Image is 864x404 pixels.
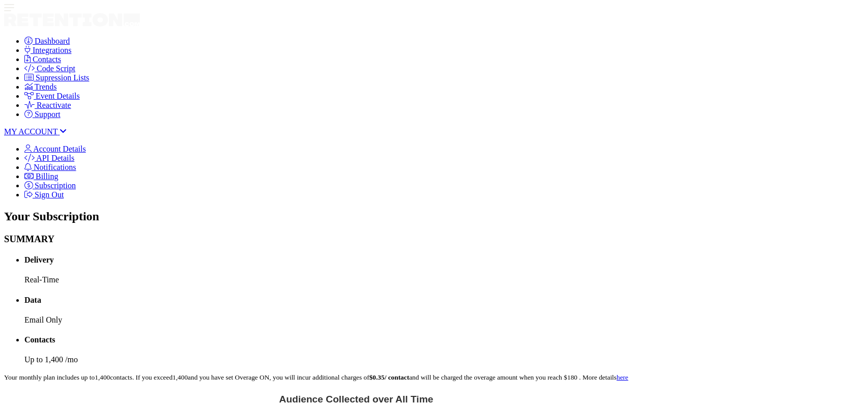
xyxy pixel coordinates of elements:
h4: Delivery [24,255,860,265]
span: Billing [36,172,58,181]
h3: SUMMARY [4,234,860,245]
a: Supression Lists [24,73,89,82]
h2: Your Subscription [4,210,860,223]
a: Account Details [24,145,86,153]
span: Supression Lists [36,73,89,82]
span: 1,400 [172,373,188,381]
small: Your monthly plan includes up to contacts. If you exceed and you have set Overage ON, you will in... [4,373,628,381]
span: Contacts [33,55,61,64]
a: MY ACCOUNT [4,127,67,136]
span: API Details [36,154,74,162]
span: Subscription [35,181,76,190]
span: Account Details [33,145,86,153]
span: Support [35,110,61,119]
a: here [617,373,628,381]
a: Notifications [24,163,76,171]
strong: / contact [369,373,409,381]
span: Code Script [37,64,75,73]
img: Retention.com [4,13,140,26]
span: MY ACCOUNT [4,127,57,136]
span: Real-Time [24,275,59,284]
span: Dashboard [35,37,70,45]
span: Integrations [33,46,71,54]
span: Notifications [34,163,76,171]
a: API Details [24,154,74,162]
span: Email Only [24,315,62,324]
span: Reactivate [37,101,71,109]
a: Subscription [24,181,76,190]
a: Trends [24,82,57,91]
h4: Contacts [24,335,860,344]
span: $0.35 [369,373,385,381]
span: Up to 1,400 /mo [24,355,78,364]
h4: Data [24,296,860,305]
a: Dashboard [24,37,70,45]
a: Contacts [24,55,61,64]
a: Integrations [24,46,71,54]
span: Event Details [36,92,80,100]
span: Sign Out [35,190,64,199]
a: Sign Out [24,190,64,199]
a: Event Details [24,92,80,100]
a: Code Script [24,64,75,73]
a: Billing [24,172,58,181]
a: Reactivate [24,101,71,109]
span: 1,400 [95,373,110,381]
span: Trends [35,82,57,91]
a: Support [24,110,61,119]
